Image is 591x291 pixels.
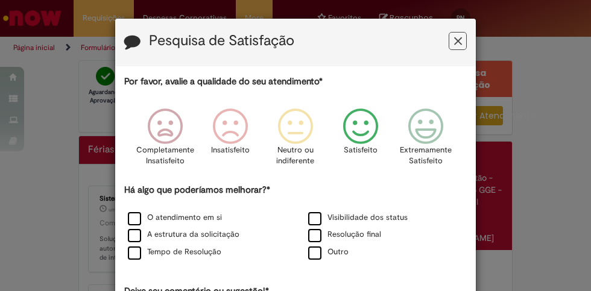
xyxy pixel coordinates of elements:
label: Outro [308,246,349,258]
label: O atendimento em si [128,212,222,224]
label: Resolução final [308,229,381,240]
label: Visibilidade dos status [308,212,408,224]
label: A estrutura da solicitação [128,229,239,240]
p: Extremamente Satisfeito [400,145,452,167]
div: Há algo que poderíamos melhorar?* [124,184,467,261]
p: Neutro ou indiferente [274,145,317,167]
div: Satisfeito [330,99,391,182]
div: Completamente Insatisfeito [134,99,195,182]
p: Insatisfeito [211,145,250,156]
p: Completamente Insatisfeito [136,145,194,167]
div: Neutro ou indiferente [265,99,326,182]
label: Por favor, avalie a qualidade do seu atendimento* [124,75,323,88]
p: Satisfeito [344,145,378,156]
div: Insatisfeito [200,99,261,182]
div: Extremamente Satisfeito [395,99,457,182]
label: Pesquisa de Satisfação [149,33,294,49]
label: Tempo de Resolução [128,246,221,258]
